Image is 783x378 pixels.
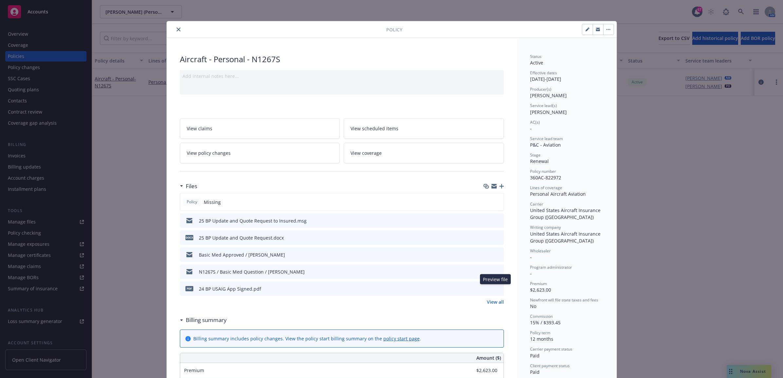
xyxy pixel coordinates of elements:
[530,125,532,132] span: -
[187,150,231,156] span: View policy changes
[530,158,549,164] span: Renewal
[530,303,536,309] span: No
[180,316,227,324] div: Billing summary
[184,367,204,373] span: Premium
[180,143,340,163] a: View policy changes
[530,319,561,326] span: 15% / $393.45
[530,169,556,174] span: Policy number
[530,190,603,197] div: Personal Aircraft Aviation
[185,235,193,240] span: docx
[485,285,490,292] button: download file
[530,270,532,277] span: -
[476,354,501,361] span: Amount ($)
[193,335,421,342] div: Billing summary includes policy changes. View the policy start billing summary on the .
[530,254,532,260] span: -
[386,26,402,33] span: Policy
[530,86,551,92] span: Producer(s)
[530,174,561,181] span: 360AC-822972
[185,286,193,291] span: pdf
[530,248,551,254] span: Wholesaler
[175,26,182,33] button: close
[530,103,557,108] span: Service lead(s)
[530,330,550,335] span: Policy term
[530,201,543,207] span: Carrier
[530,287,551,293] span: $2,623.00
[530,314,553,319] span: Commission
[530,152,541,158] span: Stage
[530,297,598,303] span: Newfront will file state taxes and fees
[495,234,501,241] button: preview file
[530,225,561,230] span: Writing company
[186,182,197,190] h3: Files
[485,268,490,275] button: download file
[530,60,543,66] span: Active
[495,268,501,275] button: preview file
[530,346,572,352] span: Carrier payment status
[383,335,420,342] a: policy start page
[344,118,504,139] a: View scheduled items
[495,217,501,224] button: preview file
[487,298,504,305] a: View all
[180,118,340,139] a: View claims
[185,199,199,205] span: Policy
[495,285,501,292] button: preview file
[351,150,382,156] span: View coverage
[351,125,398,132] span: View scheduled items
[530,369,540,375] span: Paid
[530,70,603,82] div: [DATE] - [DATE]
[199,234,284,241] div: 25 BP Update and Quote Request.docx
[186,316,227,324] h3: Billing summary
[530,336,553,342] span: 12 months
[485,234,490,241] button: download file
[204,199,221,206] span: Missing
[530,136,563,141] span: Service lead team
[530,54,542,59] span: Status
[530,231,602,244] span: United States Aircraft Insurance Group ([GEOGRAPHIC_DATA])
[199,251,285,258] div: Basic Med Approved / [PERSON_NAME]
[530,185,562,190] span: Lines of coverage
[530,142,561,148] span: P&C - Aviation
[459,366,501,375] input: 0.00
[182,73,501,80] div: Add internal notes here...
[530,264,572,270] span: Program administrator
[199,285,261,292] div: 24 BP USAIG App Signed.pdf
[530,119,540,125] span: AC(s)
[480,274,511,284] div: Preview file
[187,125,212,132] span: View claims
[530,70,557,76] span: Effective dates
[199,268,305,275] div: N1267S / Basic Med Question / [PERSON_NAME]
[344,143,504,163] a: View coverage
[199,217,307,224] div: 25 BP Update and Quote Request to Insured.msg
[530,109,567,115] span: [PERSON_NAME]
[180,182,197,190] div: Files
[530,281,547,286] span: Premium
[495,251,501,258] button: preview file
[180,54,504,65] div: Aircraft - Personal - N1267S
[485,217,490,224] button: download file
[530,363,570,369] span: Client payment status
[530,92,567,99] span: [PERSON_NAME]
[530,352,540,359] span: Paid
[530,207,602,220] span: United States Aircraft Insurance Group ([GEOGRAPHIC_DATA])
[485,251,490,258] button: download file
